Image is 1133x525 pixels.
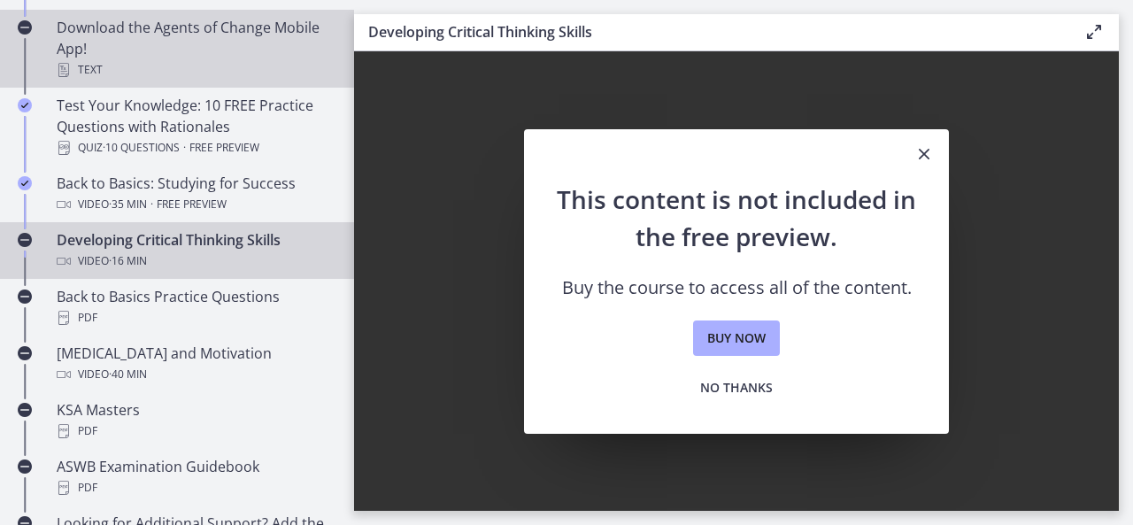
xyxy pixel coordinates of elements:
div: Video [57,364,333,385]
div: Back to Basics Practice Questions [57,286,333,328]
span: · 16 min [109,251,147,272]
h2: This content is not included in the free preview. [552,181,921,255]
a: Buy now [693,320,780,356]
span: · 40 min [109,364,147,385]
div: Text [57,59,333,81]
div: PDF [57,421,333,442]
div: ASWB Examination Guidebook [57,456,333,498]
div: Download the Agents of Change Mobile App! [57,17,333,81]
div: Video [57,251,333,272]
div: Developing Critical Thinking Skills [57,229,333,272]
div: Quiz [57,137,333,158]
span: No thanks [700,377,773,398]
i: Completed [18,176,32,190]
span: · [150,194,153,215]
span: · [183,137,186,158]
span: Buy now [707,328,766,349]
div: Test Your Knowledge: 10 FREE Practice Questions with Rationales [57,95,333,158]
p: Buy the course to access all of the content. [552,276,921,299]
div: KSA Masters [57,399,333,442]
span: Free preview [157,194,227,215]
span: · 10 Questions [103,137,180,158]
button: Close [899,129,949,181]
i: Completed [18,98,32,112]
span: Free preview [189,137,259,158]
button: No thanks [686,370,787,405]
h3: Developing Critical Thinking Skills [368,21,1055,42]
div: Video [57,194,333,215]
div: [MEDICAL_DATA] and Motivation [57,343,333,385]
span: · 35 min [109,194,147,215]
div: Back to Basics: Studying for Success [57,173,333,215]
div: PDF [57,307,333,328]
div: PDF [57,477,333,498]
